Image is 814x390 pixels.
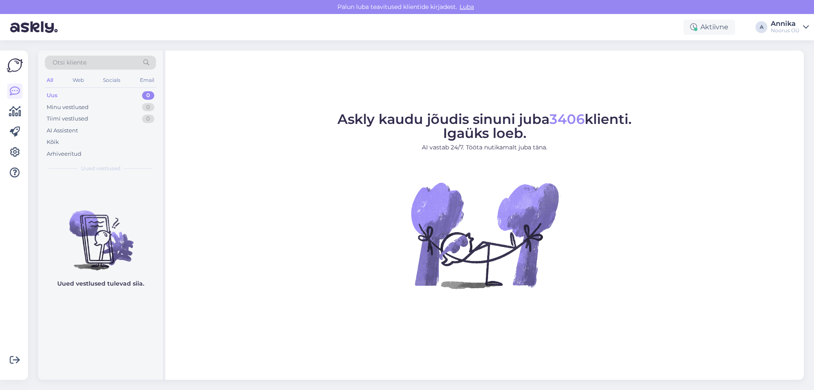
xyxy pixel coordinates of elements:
[47,138,59,146] div: Kõik
[53,58,86,67] span: Otsi kliente
[683,20,735,35] div: Aktiivne
[408,159,561,311] img: No Chat active
[47,150,81,158] div: Arhiveeritud
[81,165,120,172] span: Uued vestlused
[337,111,632,141] span: Askly kaudu jõudis sinuni juba klienti. Igaüks loeb.
[771,27,800,34] div: Noorus OÜ
[142,103,154,112] div: 0
[45,75,55,86] div: All
[337,143,632,152] p: AI vastab 24/7. Tööta nutikamalt juba täna.
[138,75,156,86] div: Email
[47,103,89,112] div: Minu vestlused
[101,75,122,86] div: Socials
[7,57,23,73] img: Askly Logo
[71,75,86,86] div: Web
[57,279,144,288] p: Uued vestlused tulevad siia.
[457,3,477,11] span: Luba
[47,126,78,135] div: AI Assistent
[771,20,800,27] div: Annika
[142,91,154,100] div: 0
[549,111,585,127] span: 3406
[771,20,809,34] a: AnnikaNoorus OÜ
[47,115,88,123] div: Tiimi vestlused
[755,21,767,33] div: A
[142,115,154,123] div: 0
[47,91,58,100] div: Uus
[38,195,163,272] img: No chats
